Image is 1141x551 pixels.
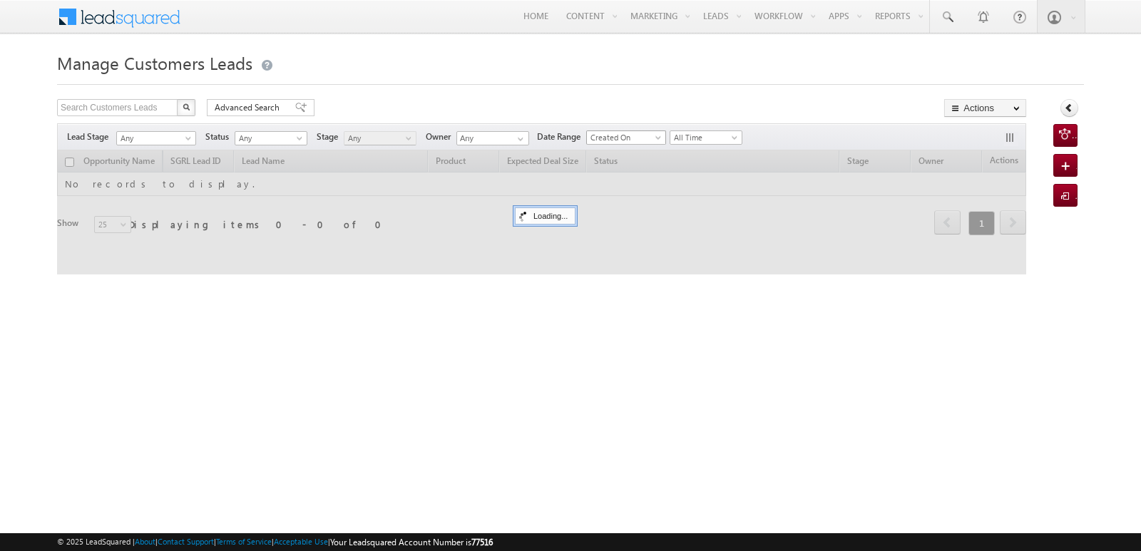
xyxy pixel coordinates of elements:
[510,132,528,146] a: Show All Items
[116,131,196,145] a: Any
[216,537,272,546] a: Terms of Service
[587,131,661,144] span: Created On
[183,103,190,110] img: Search
[235,132,303,145] span: Any
[67,130,114,143] span: Lead Stage
[344,132,412,145] span: Any
[205,130,235,143] span: Status
[537,130,586,143] span: Date Range
[670,130,742,145] a: All Time
[117,132,191,145] span: Any
[235,131,307,145] a: Any
[471,537,493,547] span: 77516
[944,99,1026,117] button: Actions
[135,537,155,546] a: About
[317,130,344,143] span: Stage
[57,51,252,74] span: Manage Customers Leads
[215,101,284,114] span: Advanced Search
[670,131,738,144] span: All Time
[57,535,493,549] span: © 2025 LeadSquared | | | | |
[274,537,328,546] a: Acceptable Use
[586,130,666,145] a: Created On
[515,207,575,225] div: Loading...
[456,131,529,145] input: Type to Search
[344,131,416,145] a: Any
[426,130,456,143] span: Owner
[158,537,214,546] a: Contact Support
[330,537,493,547] span: Your Leadsquared Account Number is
